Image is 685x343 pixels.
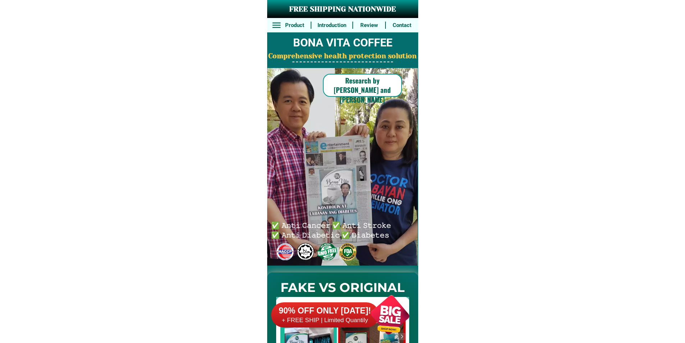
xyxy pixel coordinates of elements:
h2: Comprehensive health protection solution [267,51,418,62]
h6: Introduction [315,21,348,30]
h6: ✅ 𝙰𝚗𝚝𝚒 𝙲𝚊𝚗𝚌𝚎𝚛 ✅ 𝙰𝚗𝚝𝚒 𝚂𝚝𝚛𝚘𝚔𝚎 ✅ 𝙰𝚗𝚝𝚒 𝙳𝚒𝚊𝚋𝚎𝚝𝚒𝚌 ✅ 𝙳𝚒𝚊𝚋𝚎𝚝𝚎𝚜 [271,220,394,239]
h6: Product [282,21,307,30]
h6: 90% OFF ONLY [DATE]! [271,306,379,316]
h6: Contact [390,21,414,30]
h3: FREE SHIPPING NATIONWIDE [267,4,418,15]
h2: FAKE VS ORIGINAL [267,278,418,297]
h6: Review [357,21,382,30]
h6: Research by [PERSON_NAME] and [PERSON_NAME] [323,76,402,104]
h6: + FREE SHIP | Limited Quantily [271,316,379,324]
h2: BONA VITA COFFEE [267,35,418,51]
